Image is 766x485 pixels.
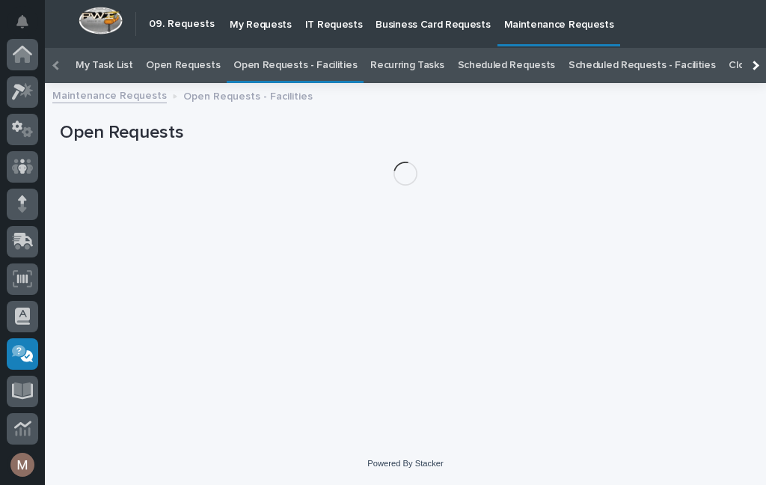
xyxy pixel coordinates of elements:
[458,48,555,83] a: Scheduled Requests
[76,48,132,83] a: My Task List
[7,6,38,37] button: Notifications
[233,48,357,83] a: Open Requests - Facilities
[146,48,220,83] a: Open Requests
[367,459,443,468] a: Powered By Stacker
[19,15,38,39] div: Notifications
[79,7,123,34] img: Workspace Logo
[183,87,313,103] p: Open Requests - Facilities
[149,18,215,31] h2: 09. Requests
[7,449,38,481] button: users-avatar
[569,48,715,83] a: Scheduled Requests - Facilities
[52,86,167,103] a: Maintenance Requests
[60,122,751,144] h1: Open Requests
[370,48,444,83] a: Recurring Tasks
